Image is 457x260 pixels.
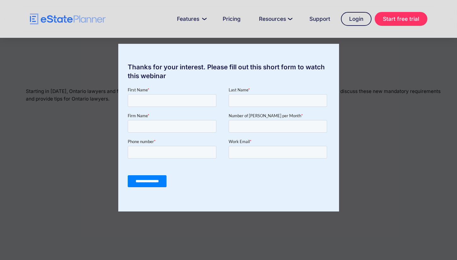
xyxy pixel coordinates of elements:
div: Thanks for your interest. Please fill out this short form to watch this webinar [118,63,339,80]
a: home [30,14,106,25]
a: Pricing [215,13,248,25]
iframe: Form 0 [128,87,330,193]
a: Features [169,13,212,25]
a: Support [302,13,338,25]
a: Start free trial [375,12,427,26]
a: Login [341,12,372,26]
a: Resources [251,13,299,25]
